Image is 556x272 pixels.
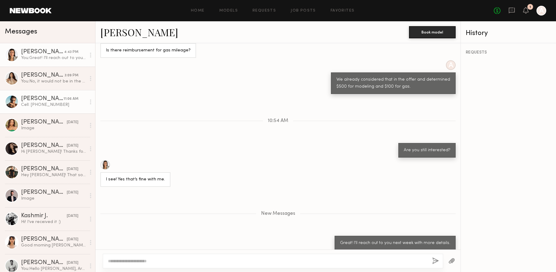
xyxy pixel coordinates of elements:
[64,49,78,55] div: 4:43 PM
[21,266,86,272] div: You: Hello [PERSON_NAME], Are you available for a restaurant photoshoot in [GEOGRAPHIC_DATA] on [...
[529,5,531,9] div: 1
[340,240,450,247] div: Great! I'll reach out to you next week with more details.
[466,30,551,37] div: History
[67,260,78,266] div: [DATE]
[21,172,86,178] div: Hey [PERSON_NAME]! That sounds fun! I’m interested
[21,55,86,61] div: You: Great! I'll reach out to you next week with more details.
[21,166,67,172] div: [PERSON_NAME]
[291,9,316,13] a: Job Posts
[21,78,86,84] div: You: No, it would not be in the evening. Typically our shoots start at 1 pm but I'm waiting to he...
[331,9,355,13] a: Favorites
[21,125,86,131] div: Image
[21,119,67,125] div: [PERSON_NAME]
[5,28,37,35] span: Messages
[106,176,165,183] div: I see! Yes that’s fine with me.
[219,9,238,13] a: Models
[21,143,67,149] div: [PERSON_NAME]
[21,219,86,225] div: Hi! I’ve received it :)
[336,76,450,90] div: We already considered that in the offer and determined $500 for modeling and $100 for gas.
[21,260,67,266] div: [PERSON_NAME]
[261,211,295,216] span: New Messages
[67,143,78,149] div: [DATE]
[253,9,276,13] a: Requests
[106,47,191,54] div: Is there reimbursement for gas mileage?
[21,49,64,55] div: [PERSON_NAME]
[21,196,86,201] div: Image
[67,166,78,172] div: [DATE]
[67,190,78,196] div: [DATE]
[67,120,78,125] div: [DATE]
[268,118,288,124] span: 10:54 AM
[21,190,67,196] div: [PERSON_NAME]
[65,73,78,78] div: 3:09 PM
[67,237,78,242] div: [DATE]
[409,29,456,34] a: Book model
[21,72,65,78] div: [PERSON_NAME]
[409,26,456,38] button: Book model
[21,96,63,102] div: [PERSON_NAME]
[21,236,67,242] div: [PERSON_NAME]
[21,213,67,219] div: Kashmir J.
[21,102,86,108] div: Cell: [PHONE_NUMBER]
[100,26,178,39] a: [PERSON_NAME]
[404,147,450,154] div: Are you still interested?
[536,6,546,16] a: A
[21,149,86,155] div: Hi [PERSON_NAME]! Thanks for reaching out, unfortunately I’m not available! x
[67,213,78,219] div: [DATE]
[63,96,78,102] div: 11:06 AM
[21,242,86,248] div: Good morning [PERSON_NAME], Absolutely, I’ll take care of that [DATE]. I’ll send the QR code to y...
[191,9,205,13] a: Home
[466,51,551,55] div: REQUESTS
